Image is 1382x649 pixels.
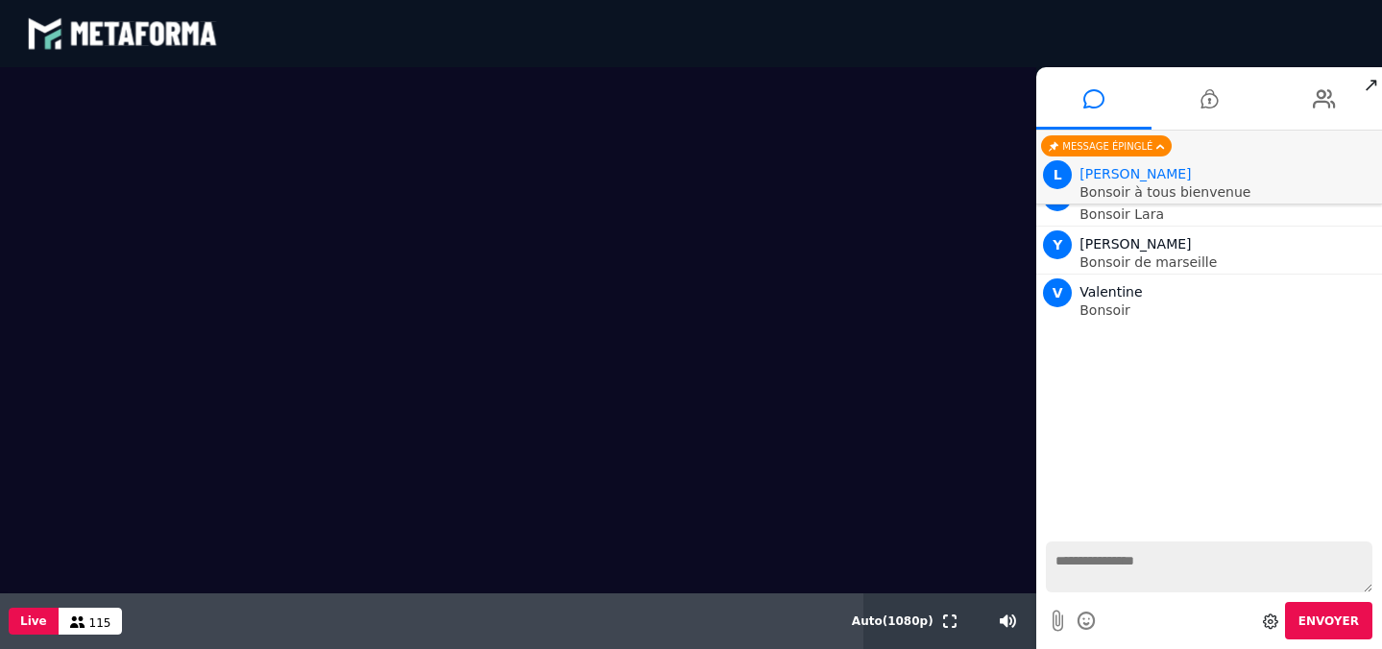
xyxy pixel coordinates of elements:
span: Auto ( 1080 p) [852,614,933,628]
p: Bonsoir [1079,303,1377,317]
button: Auto(1080p) [848,593,937,649]
p: Bonsoir Lara [1079,207,1377,221]
span: V [1043,278,1072,307]
span: L [1043,160,1072,189]
div: Message épinglé [1041,135,1172,156]
span: Envoyer [1298,614,1359,628]
p: Bonsoir de marseille [1079,255,1377,269]
span: Y [1043,230,1072,259]
button: Envoyer [1285,602,1372,639]
span: Animateur [1079,166,1191,181]
span: Valentine [1079,284,1142,300]
span: 115 [89,616,111,630]
span: [PERSON_NAME] [1079,236,1191,252]
p: Bonsoir à tous bienvenue [1079,185,1377,199]
span: ↗ [1360,67,1382,102]
button: Live [9,608,59,635]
